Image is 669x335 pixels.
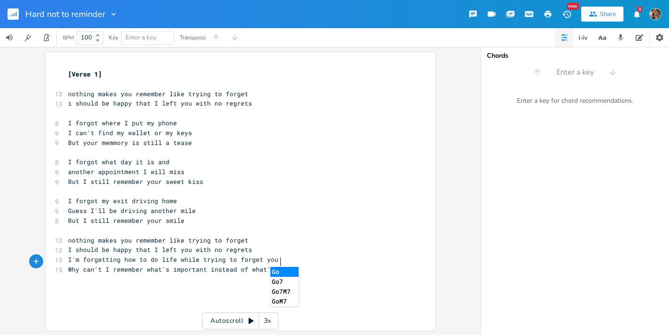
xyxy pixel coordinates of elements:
span: But your memmory is still a tease [68,138,192,147]
div: Enter a key for chord recommendations. [481,91,669,111]
button: Share [581,7,623,22]
span: nothing makes you remember like trying to forget [68,90,248,98]
span: I'm forgetting how to do life while trying to forget you [68,255,278,264]
li: Go7 [270,277,299,287]
li: Go7M7 [270,287,299,297]
span: Guess I'll be driving another mile [68,206,196,215]
button: 3 [627,6,646,23]
span: i should be happy that I left you with no regrets [68,99,252,107]
div: 3x [259,312,276,329]
span: nothing makes you remember like trying to forget [68,236,248,244]
div: Transpose [180,35,206,40]
div: New [567,3,579,10]
img: mevanwylen [649,8,661,20]
span: But I still remember your smile [68,216,185,225]
span: [Verse 1] [68,70,102,78]
span: I forgot what day it is and [68,158,169,166]
span: Enter a key [556,67,594,78]
span: another appointment I will miss [68,167,185,176]
div: Share [600,10,616,18]
div: BPM [63,35,74,40]
span: I forgot my exit driving home [68,197,177,205]
span: But I still remember your sweet kiss [68,177,203,186]
button: New [557,6,576,23]
li: Go [270,267,299,277]
span: Enter a key [125,33,156,42]
span: Why can't I remember what's important instead of what's go [68,265,286,274]
div: Autoscroll [202,312,278,329]
li: GoM7 [270,297,299,306]
div: Chords [487,53,663,59]
span: I should be happy that I left you with no regrets [68,245,252,254]
div: Key [109,35,118,40]
div: 3 [637,7,642,12]
span: Hard not to reminder [25,10,105,18]
span: I forgot where I put my phone [68,119,177,127]
span: I can't find my wallet or my keys [68,129,192,137]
